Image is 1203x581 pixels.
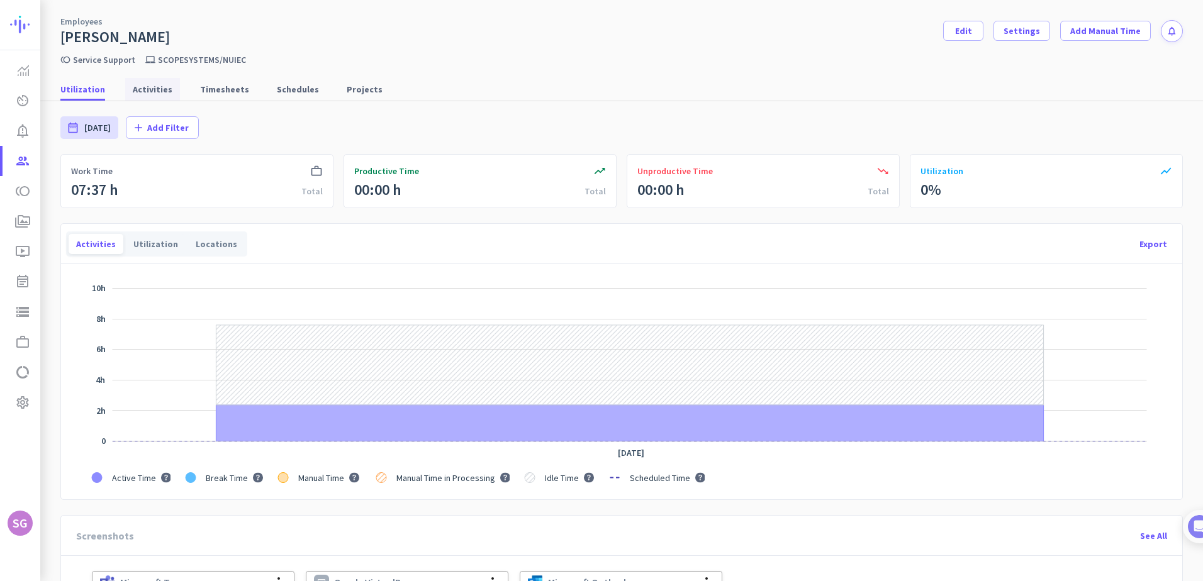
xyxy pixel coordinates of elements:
i: storage [15,304,30,319]
span: Timesheets [200,83,249,96]
div: [PERSON_NAME] from Insightful [70,135,207,148]
span: Unproductive Time [637,165,713,177]
a: menu-item [3,55,40,86]
p: 4 steps [13,165,45,179]
span: Tasks [206,424,233,433]
div: Add employees [48,219,213,231]
div: Export [1129,229,1177,259]
i: show_chart [1160,165,1172,177]
a: av_timer [3,86,40,116]
span: Utilization [920,165,963,177]
a: toll [3,176,40,206]
tspan: [DATE] [618,447,644,458]
h1: Tasks [107,6,147,27]
a: perm_media [3,206,40,236]
div: Activities [69,234,123,254]
g: Series [216,325,1043,405]
a: work_outline [3,327,40,357]
i: notification_important [15,123,30,138]
g: NaNh NaNm [96,313,106,324]
div: You're just a few steps away from completing the essential app setup [18,94,234,124]
tspan: 6h [96,343,106,355]
button: Tasks [189,392,252,443]
button: Help [126,392,189,443]
div: 🎊 Welcome to Insightful! 🎊 [18,48,234,94]
button: Edit [943,21,983,41]
div: Locations [188,234,245,254]
span: Home [18,424,44,433]
i: perm_media [15,214,30,229]
span: Manual Time [298,472,344,484]
i: notifications [1167,26,1177,36]
tspan: 10h [92,282,106,294]
span: Projects [347,83,383,96]
span: Work Time [71,165,113,177]
g: . Active Time. . . . . [109,472,171,484]
g: NaNh NaNm [96,405,106,416]
div: Screenshots [69,526,142,546]
i: av_timer [15,93,30,108]
i: trending_down [876,165,889,177]
span: Schedules [277,83,319,96]
button: Add Manual Time [1060,21,1151,41]
g: Legend [92,465,707,490]
div: See All [1130,521,1177,551]
span: Messages [73,424,116,433]
button: Mark as completed [48,353,145,367]
img: menu-item [18,65,29,76]
button: Settings [993,21,1050,41]
g: Chart [92,282,1147,490]
g: . Idle Time. . . . . [542,472,595,484]
div: SG [13,517,28,529]
i: toll [60,55,70,65]
i: event_note [15,274,30,289]
div: Utilization [126,234,186,254]
div: 00:00 h [354,180,401,200]
span: Utilization [60,83,105,96]
g: NaNh NaNm [92,282,106,294]
tspan: 0 [101,435,106,446]
a: storage [3,297,40,327]
span: Manual Time in Processing [396,472,495,484]
div: Show me how [48,292,219,328]
span: Edit [955,25,972,37]
i: laptop_mac [145,55,155,65]
div: Total [868,185,889,197]
span: Scheduled Time [630,472,690,484]
span: Activities [133,83,172,96]
div: Total [301,185,323,197]
a: settings [3,387,40,418]
a: Employees [60,15,103,28]
span: Idle Time [545,472,579,484]
i: work_outline [15,335,30,350]
p: scopesystems/nuiec [158,54,246,65]
img: Profile image for Tamara [45,131,65,152]
span: Productive Time [354,165,419,177]
i: add [132,121,145,134]
div: 07:37 h [71,180,118,200]
g: NaNh NaNm [101,435,106,446]
i: group [15,153,30,169]
button: Messages [63,392,126,443]
div: [PERSON_NAME] [60,28,170,47]
a: notification_important [3,116,40,146]
g: NaNh NaNm [96,374,105,385]
a: group [3,146,40,176]
tspan: 4h [96,374,105,385]
span: Settings [1004,25,1040,37]
tspan: 2h [96,405,106,416]
i: toll [15,184,30,199]
p: About 10 minutes [160,165,239,179]
span: Help [147,424,167,433]
i: trending_up [593,165,606,177]
g: . Manual Time. . . . . [296,472,361,484]
a: event_note [3,267,40,297]
g: . Scheduled Time. . . . . [627,472,705,484]
a: Service Support [73,54,135,65]
tspan: 8h [96,313,106,324]
span: Add Manual Time [1070,25,1141,37]
i: data_usage [15,365,30,380]
span: Add Filter [147,121,189,134]
g: . Manual Time in Processing. . . . . [394,472,510,484]
button: addAdd Filter [126,116,199,139]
